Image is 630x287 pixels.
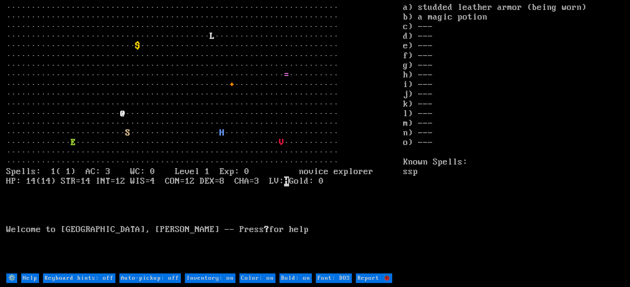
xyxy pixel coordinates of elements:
font: + [230,80,234,90]
font: E [71,138,76,148]
stats: a) studded leather armor (being worn) b) a magic potion c) --- d) --- e) --- f) --- g) --- h) ---... [403,3,624,273]
input: Font: DOS [316,273,352,283]
larn: ··································································· ·····························... [6,3,403,273]
font: @ [120,109,125,119]
input: Auto-pickup: off [119,273,181,283]
input: Inventory: on [185,273,235,283]
input: Help [21,273,39,283]
font: $ [135,41,140,51]
font: V [279,138,284,148]
b: ? [264,225,269,235]
mark: H [284,176,289,186]
input: Bold: on [279,273,312,283]
font: H [220,128,225,138]
font: L [210,31,215,41]
font: = [284,70,289,80]
input: Keyboard hints: off [43,273,115,283]
input: ⚙️ [6,273,17,283]
input: Color: on [239,273,275,283]
font: S [125,128,130,138]
input: Report 🐞 [356,273,392,283]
